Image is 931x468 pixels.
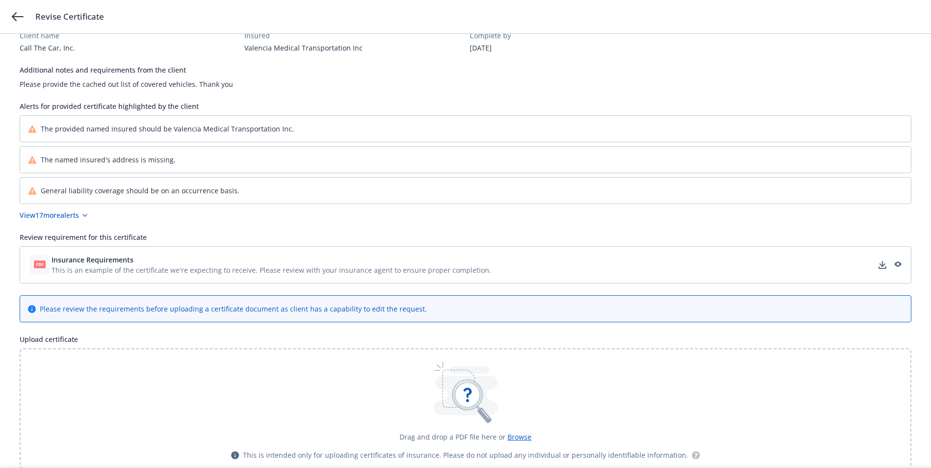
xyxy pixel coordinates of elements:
[20,334,911,344] div: Upload certificate
[244,43,461,53] div: Valencia Medical Transportation Inc
[41,124,294,134] span: The provided named insured should be Valencia Medical Transportation Inc.
[243,450,688,460] span: This is intended only for uploading certificates of insurance. Please do not upload any individua...
[399,432,532,442] div: Drag and drop a PDF file here or
[244,30,461,41] div: Insured
[52,255,491,265] button: Insurance Requirements
[20,43,237,53] div: Call The Car, Inc.
[41,185,239,196] span: General liability coverage should be on an occurrence basis.
[52,265,491,275] span: This is an example of the certificate we're expecting to receive. Please review with your insuran...
[20,101,911,111] div: Alerts for provided certificate highlighted by the client
[470,30,687,41] div: Complete by
[20,246,911,284] div: Insurance RequirementsThis is an example of the certificate we're expecting to receive. Please re...
[20,210,89,220] div: View 17 more alerts
[20,79,911,89] div: Please provide the cached out list of covered vehicles. Thank you
[507,432,532,442] span: Browse
[35,11,104,23] span: Revise Certificate
[20,232,911,242] div: Review requirement for this certificate
[470,43,687,53] div: [DATE]
[41,155,176,165] span: The named insured's address is missing.
[20,210,911,220] button: View17morealerts
[40,304,427,314] div: Please review the requirements before uploading a certificate document as client has a capability...
[20,30,237,41] div: Client name
[891,259,903,271] a: preview
[877,259,888,271] a: download
[52,255,133,265] span: Insurance Requirements
[20,65,911,75] div: Additional notes and requirements from the client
